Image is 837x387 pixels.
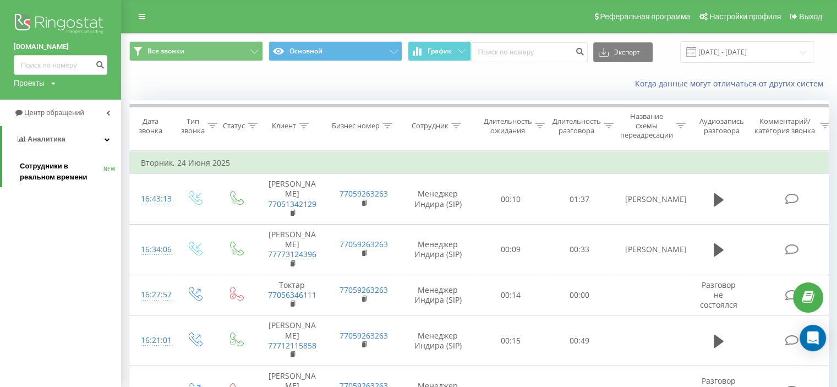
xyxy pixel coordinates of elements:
td: Токтар [256,275,328,315]
a: 77059263263 [340,188,388,199]
td: [PERSON_NAME] [256,315,328,366]
td: [PERSON_NAME] [614,225,686,275]
button: Все звонки [129,41,263,61]
span: Разговор не состоялся [700,280,737,310]
td: Вторник, 24 Июня 2025 [130,152,834,174]
td: 00:00 [545,275,614,315]
div: Длительность разговора [552,117,601,135]
td: 00:15 [477,315,545,366]
span: Центр обращений [24,108,84,117]
span: График [428,47,452,55]
td: [PERSON_NAME] [614,174,686,225]
div: Клиент [272,121,296,130]
span: Выход [799,12,822,21]
span: Все звонки [147,47,184,56]
td: 01:37 [545,174,614,225]
a: 77051342129 [268,199,316,209]
div: Статус [223,121,245,130]
td: 00:09 [477,225,545,275]
div: Проекты [14,78,45,89]
a: Сотрудники в реальном времениNEW [20,156,121,187]
button: Экспорт [593,42,653,62]
a: 77056346111 [268,290,316,300]
span: Настройки профиля [709,12,781,21]
div: 16:43:13 [141,188,163,210]
span: Сотрудники в реальном времени [20,161,103,183]
a: 77059263263 [340,285,388,295]
td: [PERSON_NAME] [256,174,328,225]
span: Аналитика [28,135,65,143]
div: Название схемы переадресации [620,112,673,140]
div: 16:34:06 [141,239,163,260]
a: Аналитика [2,126,121,152]
button: График [408,41,471,61]
div: Сотрудник [412,121,448,130]
div: Open Intercom Messenger [800,325,826,351]
a: [DOMAIN_NAME] [14,41,107,52]
div: Комментарий/категория звонка [753,117,817,135]
div: Дата звонка [130,117,171,135]
div: Аудиозапись разговора [695,117,748,135]
div: Длительность ожидания [484,117,532,135]
td: 00:10 [477,174,545,225]
input: Поиск по номеру [471,42,588,62]
a: 77712115858 [268,340,316,351]
td: 00:49 [545,315,614,366]
input: Поиск по номеру [14,55,107,75]
span: Реферальная программа [600,12,690,21]
td: 00:14 [477,275,545,315]
td: Менеджер Индира (SIP) [400,174,477,225]
td: Менеджер Индира (SIP) [400,225,477,275]
div: 16:27:57 [141,284,163,306]
a: 77059263263 [340,330,388,341]
a: 77773124396 [268,249,316,259]
td: Менеджер Индира (SIP) [400,315,477,366]
button: Основной [269,41,402,61]
div: 16:21:01 [141,330,163,351]
td: 00:33 [545,225,614,275]
td: Менеджер Индира (SIP) [400,275,477,315]
a: 77059263263 [340,239,388,249]
a: Когда данные могут отличаться от других систем [635,78,829,89]
img: Ringostat logo [14,11,107,39]
div: Тип звонка [181,117,205,135]
div: Бизнес номер [332,121,380,130]
td: [PERSON_NAME] [256,225,328,275]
